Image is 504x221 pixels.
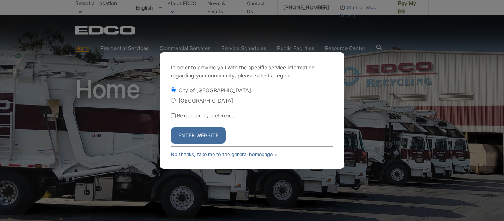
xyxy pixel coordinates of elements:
label: Remember my preference [177,113,234,118]
label: [GEOGRAPHIC_DATA] [179,97,233,104]
label: City of [GEOGRAPHIC_DATA] [179,87,251,93]
a: No thanks, take me to the general homepage > [171,152,277,157]
button: Enter Website [171,127,226,144]
p: In order to provide you with the specific service information regarding your community, please se... [171,63,333,80]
